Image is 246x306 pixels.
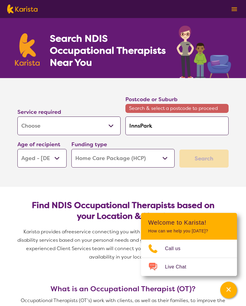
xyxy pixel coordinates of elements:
[165,262,193,271] span: Live Chat
[65,229,74,235] span: free
[125,104,229,113] span: Search & select a postcode to proceed
[71,141,107,148] label: Funding type
[17,141,60,148] label: Age of recipient
[148,229,230,234] p: How can we help you [DATE]?
[220,282,237,298] button: Channel Menu
[7,5,37,14] img: Karista logo
[17,108,61,116] label: Service required
[141,213,237,276] div: Channel Menu
[22,200,224,222] h2: Find NDIS Occupational Therapists based on your Location & Needs
[232,7,237,11] img: menu
[141,240,237,276] ul: Choose channel
[17,229,230,260] span: service connecting you with Occupational Therapists and other disability services based on your p...
[50,32,166,68] h1: Search NDIS Occupational Therapists Near You
[148,219,230,226] h2: Welcome to Karista!
[15,33,40,66] img: Karista logo
[177,26,231,78] img: occupational-therapy
[165,244,188,253] span: Call us
[23,229,65,235] span: Karista provides a
[15,285,231,293] h3: What is an Occupational Therapist (OT)?
[125,96,178,103] label: Postcode or Suburb
[125,117,229,135] input: Type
